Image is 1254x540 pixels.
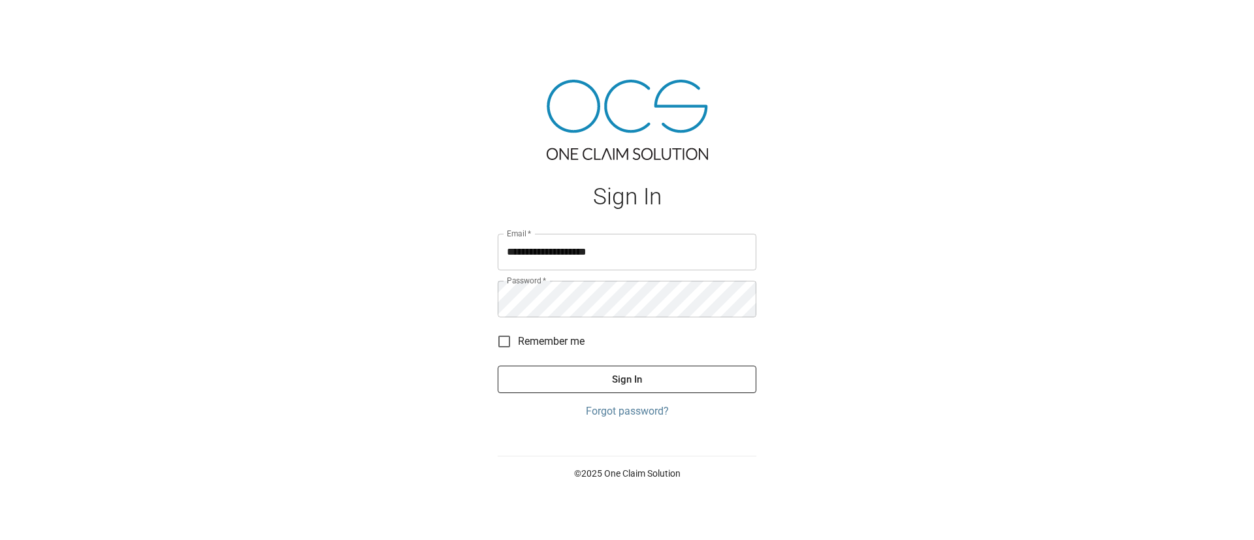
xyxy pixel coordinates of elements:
[518,334,585,349] span: Remember me
[498,404,756,419] a: Forgot password?
[16,8,68,34] img: ocs-logo-white-transparent.png
[507,228,532,239] label: Email
[507,275,546,286] label: Password
[498,183,756,210] h1: Sign In
[547,80,708,160] img: ocs-logo-tra.png
[498,366,756,393] button: Sign In
[498,467,756,480] p: © 2025 One Claim Solution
